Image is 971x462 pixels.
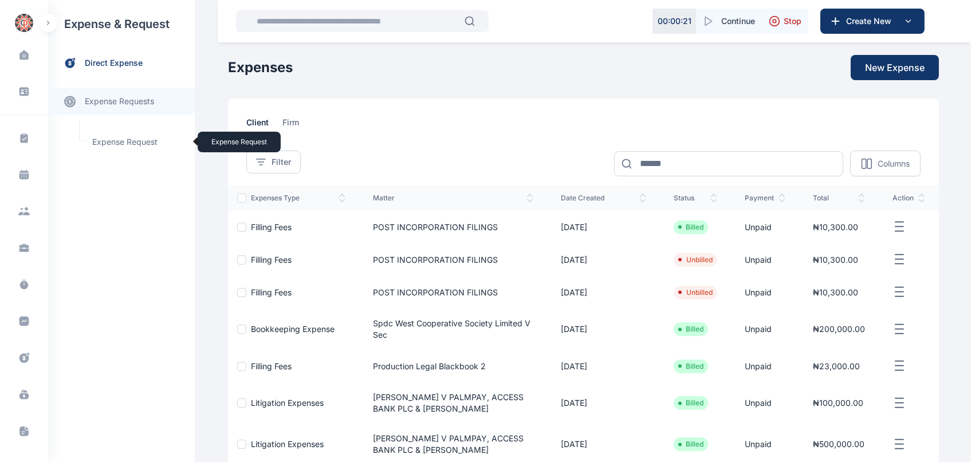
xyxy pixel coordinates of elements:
[851,55,939,80] button: New Expense
[246,151,301,173] button: Filter
[251,324,335,334] a: Bookkeeping Expense
[547,211,660,243] td: [DATE]
[251,361,292,371] a: Filling Fees
[373,194,533,203] span: matter
[251,439,324,449] a: Litigation Expenses
[893,194,925,203] span: action
[282,117,299,135] span: firm
[359,382,547,424] td: [PERSON_NAME] V PALMPAY, ACCESS BANK PLC & [PERSON_NAME]
[251,398,324,408] a: Litigation Expenses
[251,255,292,264] a: Filling Fees
[678,440,703,449] li: Billed
[678,362,703,371] li: Billed
[878,158,910,169] p: Columns
[813,287,858,297] span: ₦10,300.00
[547,382,660,424] td: [DATE]
[658,15,691,27] p: 00 : 00 : 21
[731,382,799,424] td: Unpaid
[784,15,801,27] span: Stop
[272,156,291,168] span: Filter
[731,350,799,382] td: Unpaid
[696,9,762,34] button: Continue
[282,117,313,135] a: firm
[85,57,143,69] span: direct expense
[842,15,901,27] span: Create New
[359,211,547,243] td: POST INCORPORATION FILINGS
[731,243,799,276] td: Unpaid
[251,222,292,232] a: Filling Fees
[813,361,860,371] span: ₦23,000.00
[251,194,345,203] span: expenses type
[547,276,660,309] td: [DATE]
[678,288,713,297] li: Unbilled
[48,78,195,115] div: expense requests
[678,223,703,232] li: Billed
[731,309,799,350] td: Unpaid
[721,15,755,27] span: Continue
[246,117,269,135] span: client
[48,48,195,78] a: direct expense
[674,194,717,203] span: status
[547,243,660,276] td: [DATE]
[48,88,195,115] a: expense requests
[251,287,292,297] a: Filling Fees
[731,276,799,309] td: Unpaid
[820,9,925,34] button: Create New
[85,131,189,153] a: Expense RequestExpense Request
[813,255,858,264] span: ₦10,300.00
[678,255,713,264] li: Unbilled
[745,194,785,203] span: payment
[359,350,547,382] td: Production Legal Blackbook 2
[813,439,864,449] span: ₦500,000.00
[850,151,921,176] button: Columns
[813,324,865,334] span: ₦200,000.00
[731,211,799,243] td: Unpaid
[359,276,547,309] td: POST INCORPORATION FILINGS
[561,194,646,203] span: date created
[865,61,925,74] span: New Expense
[762,9,808,34] button: Stop
[359,243,547,276] td: POST INCORPORATION FILINGS
[547,309,660,350] td: [DATE]
[246,117,282,135] a: client
[359,309,547,350] td: Spdc West Cooperative Society Limited V Sec
[228,58,293,77] h1: Expenses
[85,131,189,153] span: Expense Request
[547,350,660,382] td: [DATE]
[813,194,865,203] span: total
[678,398,703,408] li: Billed
[813,398,863,408] span: ₦100,000.00
[813,222,858,232] span: ₦10,300.00
[678,325,703,334] li: Billed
